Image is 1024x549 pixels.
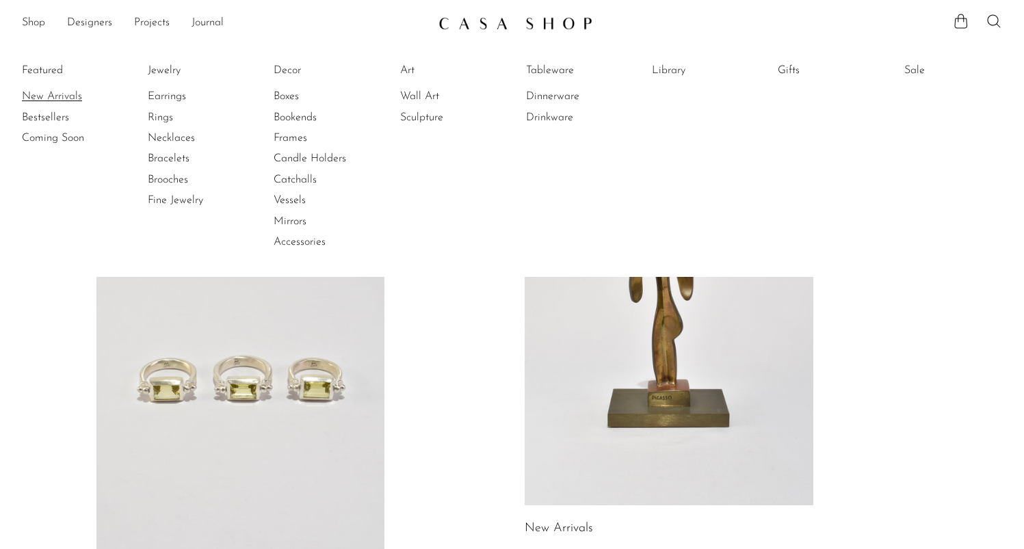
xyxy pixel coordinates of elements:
a: Shop [22,14,45,32]
ul: Tableware [526,60,629,128]
ul: Gifts [778,60,880,86]
ul: Featured [22,86,124,148]
a: Coming Soon [22,131,124,146]
a: Jewelry [148,63,250,78]
a: Tableware [526,63,629,78]
a: Sculpture [400,110,503,125]
a: Library [652,63,754,78]
a: Dinnerware [526,89,629,104]
nav: Desktop navigation [22,12,428,35]
ul: Art [400,60,503,128]
a: Bestsellers [22,110,124,125]
a: New Arrivals [525,522,593,535]
a: Vessels [274,193,376,208]
ul: Sale [904,60,1007,86]
a: Mirrors [274,214,376,229]
a: Projects [134,14,170,32]
a: Earrings [148,89,250,104]
a: Candle Holders [274,151,376,166]
a: Bookends [274,110,376,125]
a: New Arrivals [22,89,124,104]
a: Brooches [148,172,250,187]
a: Journal [192,14,224,32]
a: Designers [67,14,112,32]
a: Bracelets [148,151,250,166]
a: Art [400,63,503,78]
a: Decor [274,63,376,78]
a: Drinkware [526,110,629,125]
ul: Decor [274,60,376,253]
ul: Library [652,60,754,86]
ul: Jewelry [148,60,250,211]
a: Gifts [778,63,880,78]
a: Rings [148,110,250,125]
ul: NEW HEADER MENU [22,12,428,35]
a: Necklaces [148,131,250,146]
a: Fine Jewelry [148,193,250,208]
a: Frames [274,131,376,146]
a: Wall Art [400,89,503,104]
a: Sale [904,63,1007,78]
a: Accessories [274,235,376,250]
a: Boxes [274,89,376,104]
a: Catchalls [274,172,376,187]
